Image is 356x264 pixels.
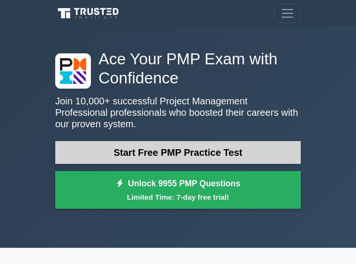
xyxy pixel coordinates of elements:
small: Limited Time: 7-day free trial! [67,192,289,203]
button: Toggle navigation [274,4,301,23]
p: Join 10,000+ successful Project Management Professional professionals who boosted their careers w... [55,95,301,130]
h1: Ace Your PMP Exam with Confidence [55,50,301,88]
a: Unlock 9955 PMP QuestionsLimited Time: 7-day free trial! [55,171,301,209]
a: Start Free PMP Practice Test [55,141,301,164]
